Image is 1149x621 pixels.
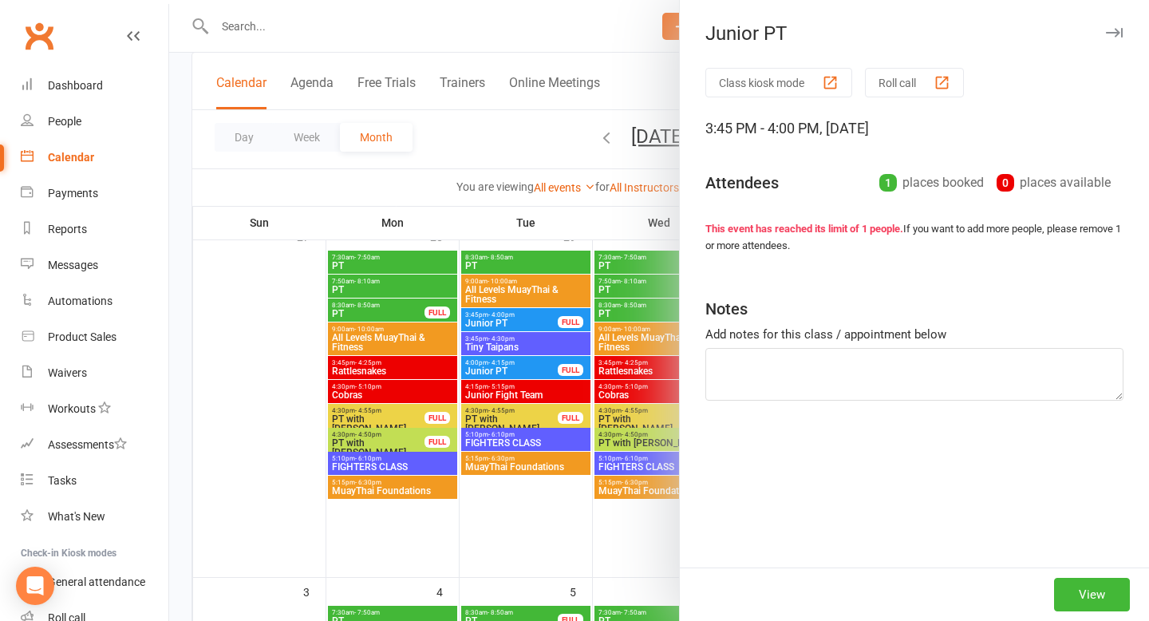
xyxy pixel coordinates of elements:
[705,221,1123,255] div: If you want to add more people, please remove 1 or more attendees.
[48,295,113,307] div: Automations
[48,187,98,200] div: Payments
[21,68,168,104] a: Dashboard
[705,298,748,320] div: Notes
[997,174,1014,192] div: 0
[1054,578,1130,611] button: View
[21,427,168,463] a: Assessments
[879,172,984,194] div: places booked
[705,172,779,194] div: Attendees
[705,325,1123,344] div: Add notes for this class / appointment below
[997,172,1111,194] div: places available
[21,499,168,535] a: What's New
[680,22,1149,45] div: Junior PT
[48,223,87,235] div: Reports
[48,151,94,164] div: Calendar
[705,223,903,235] strong: This event has reached its limit of 1 people.
[21,564,168,600] a: General attendance kiosk mode
[16,567,54,605] div: Open Intercom Messenger
[21,355,168,391] a: Waivers
[48,366,87,379] div: Waivers
[21,463,168,499] a: Tasks
[19,16,59,56] a: Clubworx
[48,474,77,487] div: Tasks
[21,319,168,355] a: Product Sales
[21,283,168,319] a: Automations
[48,510,105,523] div: What's New
[865,68,964,97] button: Roll call
[21,391,168,427] a: Workouts
[21,140,168,176] a: Calendar
[21,247,168,283] a: Messages
[705,68,852,97] button: Class kiosk mode
[48,259,98,271] div: Messages
[48,402,96,415] div: Workouts
[21,176,168,212] a: Payments
[705,117,1123,140] div: 3:45 PM - 4:00 PM, [DATE]
[48,576,145,588] div: General attendance
[879,174,897,192] div: 1
[21,104,168,140] a: People
[48,79,103,92] div: Dashboard
[48,115,81,128] div: People
[48,330,116,343] div: Product Sales
[48,438,127,451] div: Assessments
[21,212,168,247] a: Reports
